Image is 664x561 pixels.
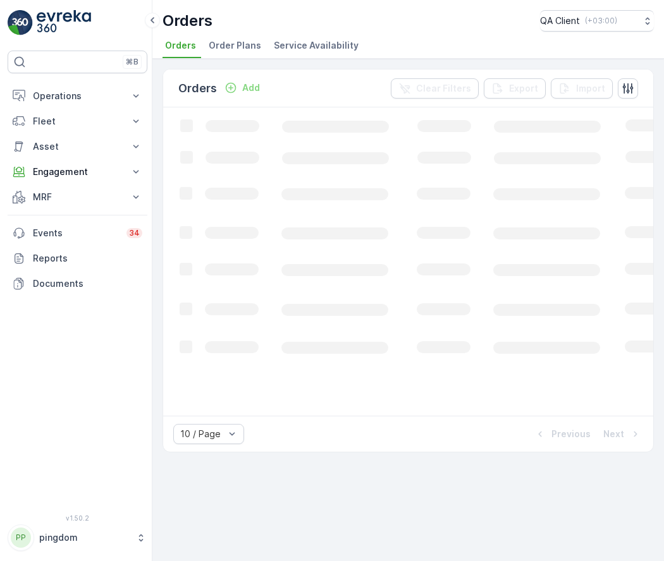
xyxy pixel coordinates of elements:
[242,81,260,94] p: Add
[33,166,122,178] p: Engagement
[8,524,147,551] button: PPpingdom
[8,10,33,35] img: logo
[33,277,142,290] p: Documents
[540,15,580,27] p: QA Client
[8,184,147,210] button: MRF
[391,78,479,99] button: Clear Filters
[8,83,147,109] button: Operations
[551,78,613,99] button: Import
[602,426,643,442] button: Next
[209,39,261,52] span: Order Plans
[8,134,147,159] button: Asset
[8,220,147,246] a: Events34
[33,90,122,102] p: Operations
[126,57,138,67] p: ⌘B
[8,246,147,271] a: Reports
[540,10,654,32] button: QA Client(+03:00)
[274,39,359,52] span: Service Availability
[33,115,122,128] p: Fleet
[8,159,147,184] button: Engagement
[33,191,122,203] p: MRF
[178,80,217,97] p: Orders
[509,82,538,95] p: Export
[576,82,605,95] p: Import
[39,531,130,544] p: pingdom
[8,514,147,522] span: v 1.50.2
[11,528,31,548] div: PP
[33,140,122,153] p: Asset
[8,271,147,296] a: Documents
[165,39,196,52] span: Orders
[532,426,592,442] button: Previous
[163,11,212,31] p: Orders
[416,82,471,95] p: Clear Filters
[33,252,142,265] p: Reports
[8,109,147,134] button: Fleet
[551,428,591,440] p: Previous
[219,80,265,95] button: Add
[129,228,140,238] p: 34
[37,10,91,35] img: logo_light-DOdMpM7g.png
[603,428,624,440] p: Next
[484,78,546,99] button: Export
[33,227,119,239] p: Events
[585,16,617,26] p: ( +03:00 )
